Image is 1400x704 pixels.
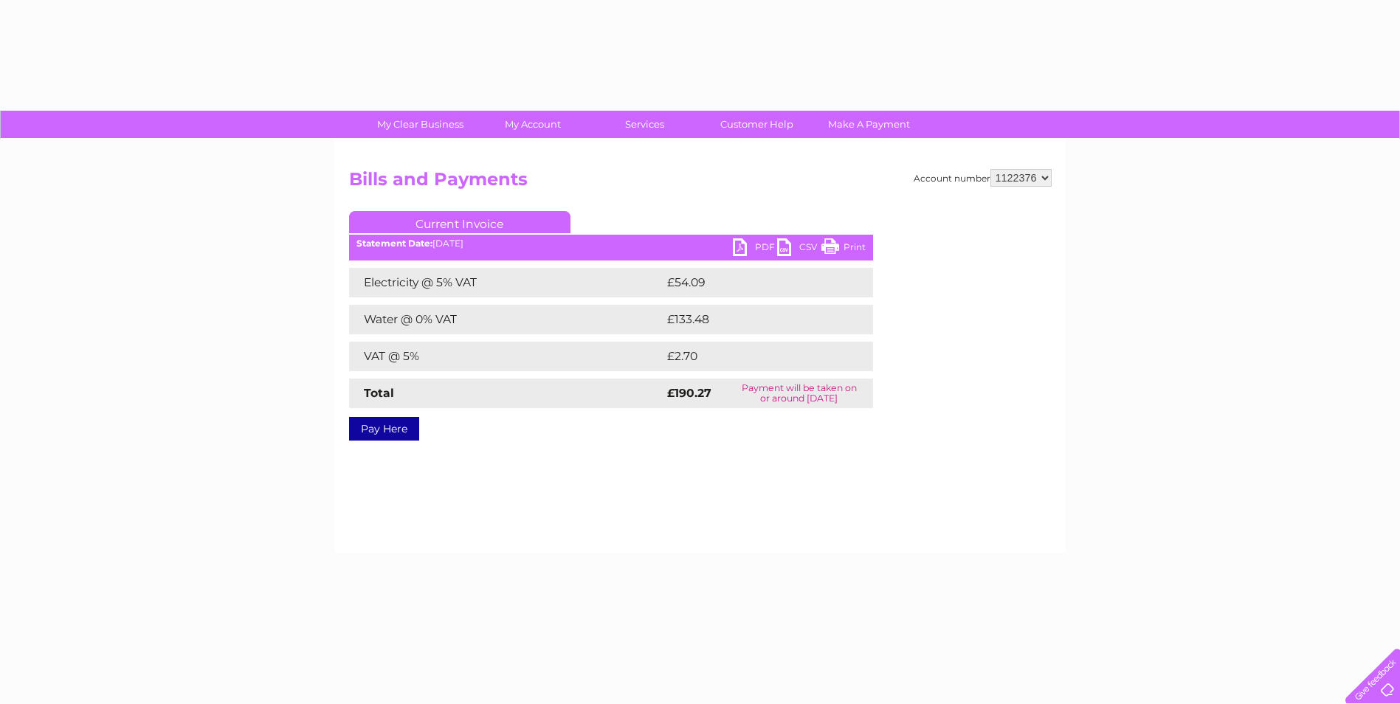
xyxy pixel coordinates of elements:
div: [DATE] [349,238,873,249]
strong: £190.27 [667,386,711,400]
a: PDF [733,238,777,260]
a: Make A Payment [808,111,930,138]
h2: Bills and Payments [349,169,1052,197]
a: CSV [777,238,821,260]
td: Electricity @ 5% VAT [349,268,663,297]
a: My Clear Business [359,111,481,138]
td: £133.48 [663,305,846,334]
a: Services [584,111,706,138]
td: Payment will be taken on or around [DATE] [725,379,873,408]
strong: Total [364,386,394,400]
a: Customer Help [696,111,818,138]
td: VAT @ 5% [349,342,663,371]
a: Current Invoice [349,211,570,233]
a: Pay Here [349,417,419,441]
b: Statement Date: [356,238,432,249]
td: Water @ 0% VAT [349,305,663,334]
a: Print [821,238,866,260]
td: £54.09 [663,268,844,297]
td: £2.70 [663,342,838,371]
div: Account number [914,169,1052,187]
a: My Account [472,111,593,138]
